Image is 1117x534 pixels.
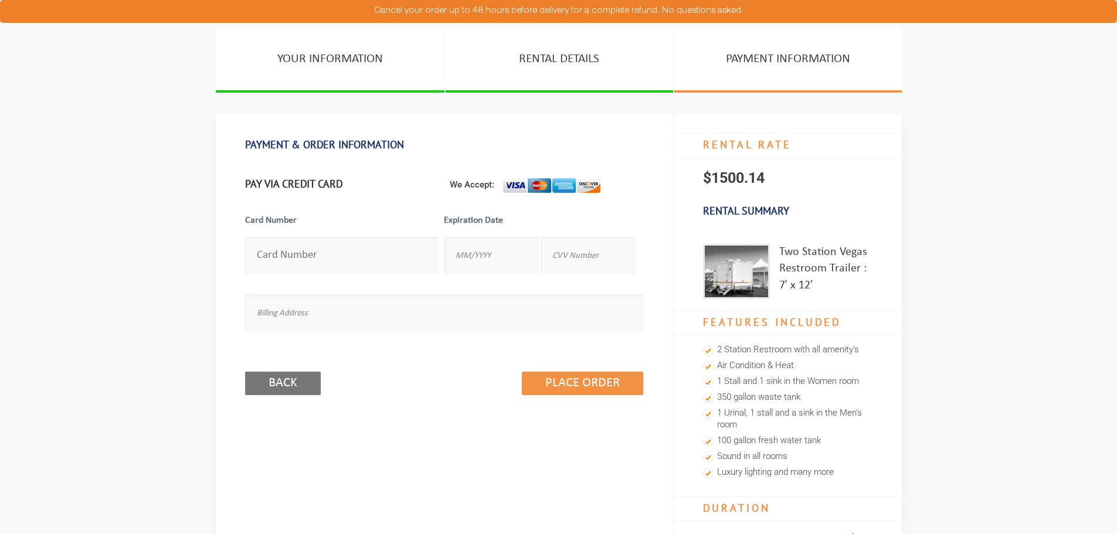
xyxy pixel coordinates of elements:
[444,237,538,274] input: MM/YYYY
[245,132,643,157] h1: PAYMENT & ORDER INFORMATION
[703,433,872,449] li: 100 gallon fresh water tank
[245,372,321,395] input: Back
[779,244,872,299] div: Two Station Vegas Restroom Trailer : 7′ x 12′
[541,237,635,274] input: CVV Number
[245,237,439,274] input: Card Number
[674,199,902,223] h3: Rental Summary
[703,374,872,390] li: 1 Stall and 1 sink in the Women room
[522,372,643,395] input: Place Order
[674,311,902,335] h4: Features Included
[450,179,503,190] span: We Accept:
[703,449,872,465] li: Sound in all rooms
[674,158,902,199] p: $1500.14
[703,390,872,406] li: 350 gallon waste tank
[245,294,643,331] input: Billing Address
[216,28,444,93] a: YOUR INFORMATION
[245,214,439,234] label: Card Number
[674,28,902,93] a: PAYMENT INFORMATION
[245,178,342,191] label: PAY VIA CREDIT CARD
[703,406,872,433] li: 1 Urinal, 1 stall and a sink in the Men's room
[674,496,902,521] h4: Duration
[703,358,872,374] li: Air Condition & Heat
[444,214,637,234] label: Expiration Date
[703,342,872,358] li: 2 Station Restroom with all amenity's
[703,465,872,481] li: Luxury lighting and many more
[446,28,673,93] a: RENTAL DETAILS
[674,133,902,158] h4: RENTAL RATE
